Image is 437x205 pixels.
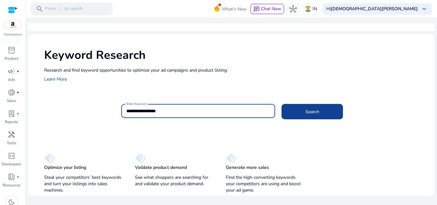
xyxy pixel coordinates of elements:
[8,89,15,96] span: donut_small
[7,98,16,104] p: Sales
[44,154,55,163] img: diamond.svg
[226,154,236,163] img: diamond.svg
[8,131,15,138] span: handyman
[7,140,16,146] p: Tools
[17,112,19,115] span: fiber_manual_record
[226,164,269,171] p: Generate more sales
[36,5,44,13] span: search
[126,102,147,106] mat-label: Enter Keyword
[253,6,260,12] span: chat
[8,77,15,83] p: Ads
[331,6,418,12] b: [DEMOGRAPHIC_DATA][PERSON_NAME]
[287,3,299,15] button: hub
[4,20,21,30] img: amazon.svg
[44,164,86,171] p: Optimize your listing
[135,154,146,163] img: diamond.svg
[45,5,83,12] p: Press to search
[5,119,18,125] p: Reports
[4,32,22,37] p: Marketplace
[17,70,19,73] span: fiber_manual_record
[305,6,311,12] img: in.svg
[135,164,187,171] p: Validate product demand
[17,91,19,94] span: fiber_manual_record
[8,110,15,117] span: lab_profile
[282,104,343,119] button: Search
[17,176,19,178] span: fiber_manual_record
[44,174,122,193] p: Steal your competitors’ best keywords and turn your listings into sales machines.
[313,3,317,14] p: IN
[420,5,428,13] span: keyboard_arrow_down
[8,46,15,54] span: inventory_2
[222,4,247,15] span: What's New
[3,182,20,188] p: Resources
[326,7,418,11] p: Hi
[2,161,21,167] p: Developers
[250,4,284,14] button: chatChat Now
[44,67,428,74] p: Research and find keyword opportunities to optimize your ad campaigns and product listing.
[44,48,428,62] h1: Keyword Research
[44,76,67,82] a: Learn More
[57,5,63,12] span: /
[8,173,15,181] span: book_4
[4,56,18,61] p: Product
[8,67,15,75] span: campaign
[226,174,304,193] p: Find the high-converting keywords your competitors are using and boost your ad game.
[306,108,319,115] span: Search
[261,6,281,12] span: Chat Now
[289,5,297,13] span: hub
[8,152,15,160] span: code_blocks
[135,174,213,187] p: See what shoppers are searching for and validate your product demand.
